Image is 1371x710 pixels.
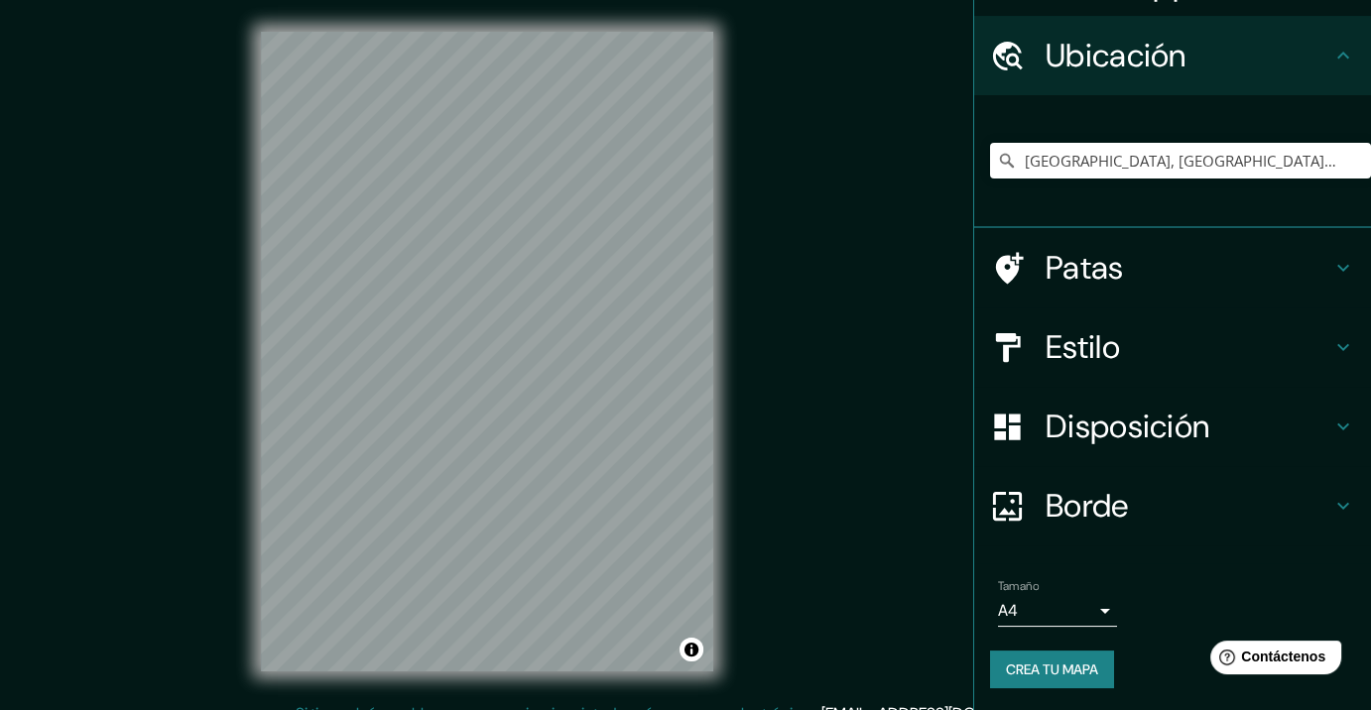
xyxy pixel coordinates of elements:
[998,578,1039,594] font: Tamaño
[680,638,703,661] button: Activar o desactivar atribución
[974,228,1371,307] div: Patas
[990,143,1371,178] input: Elige tu ciudad o zona
[1006,660,1098,678] font: Crea tu mapa
[998,595,1117,627] div: A4
[998,600,1018,621] font: A4
[1046,35,1186,76] font: Ubicación
[974,16,1371,95] div: Ubicación
[1046,406,1209,447] font: Disposición
[261,32,713,671] canvas: Mapa
[974,466,1371,545] div: Borde
[1194,633,1349,688] iframe: Lanzador de widgets de ayuda
[1046,247,1124,289] font: Patas
[990,651,1114,688] button: Crea tu mapa
[974,307,1371,387] div: Estilo
[974,387,1371,466] div: Disposición
[1046,485,1129,527] font: Borde
[1046,326,1120,368] font: Estilo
